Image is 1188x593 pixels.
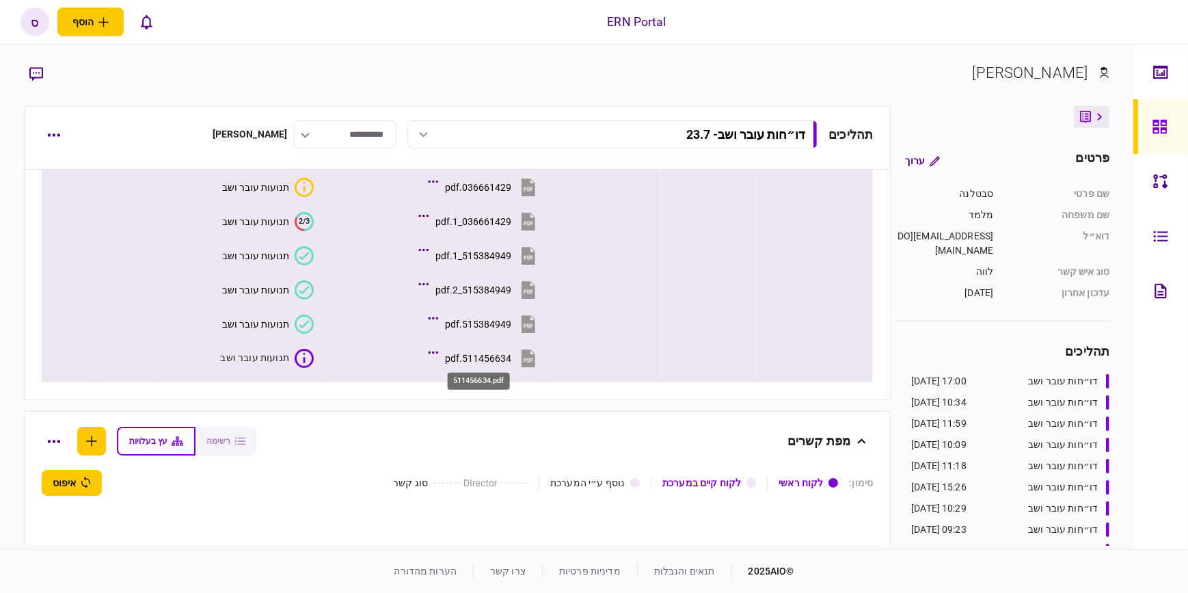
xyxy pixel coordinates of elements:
a: דו״חות עובר ושב10:09 [DATE] [911,438,1109,452]
div: תנועות עובר ושב [222,285,289,295]
div: תנועות עובר ושב [220,351,289,365]
div: מפת קשרים [787,427,850,456]
div: 15:26 [DATE] [911,480,967,495]
button: פתח רשימת התראות [132,8,161,36]
div: 10:09 [DATE] [911,438,967,452]
a: הערות מהדורה [394,566,457,577]
div: [DATE] [894,286,993,300]
div: 10:34 [DATE] [911,395,967,410]
button: 2/3תנועות עובר ושב [222,212,314,231]
div: סימון : [849,476,873,490]
div: ERN Portal [607,13,666,31]
button: עץ בעלויות [117,427,195,456]
a: דו״חות עובר ושב10:34 [DATE] [911,395,1109,410]
div: 11:18 [DATE] [911,459,967,473]
div: תנועות עובר ושב [222,319,289,330]
a: דו״חות עובר ושב09:23 [DATE] [911,523,1109,537]
button: ס [21,8,49,36]
div: 14:20 [DATE] [911,544,967,558]
button: 036661429_1.pdf [422,206,539,237]
button: תנועות עובר ושב [222,315,314,334]
button: איפוס [42,470,102,496]
div: נוסף ע״י המערכת [550,476,625,490]
div: תהליכים [894,342,1109,360]
div: 11:59 [DATE] [911,417,967,431]
div: תנועות עובר ושב [222,250,289,261]
button: תנועות עובר ושב [222,246,314,265]
button: 036661429.pdf [431,172,539,202]
span: עץ בעלויות [129,436,167,446]
div: דו״חות עובר ושב [1028,395,1098,410]
div: תהליכים [828,125,873,144]
div: 515384949_2.pdf [435,285,511,295]
div: תנועות עובר ושב [222,182,289,193]
div: [PERSON_NAME] [213,127,288,142]
button: 515384949.pdf [431,308,539,339]
button: דו״חות עובר ושב- 23.7 [407,120,818,148]
div: [PERSON_NAME] [973,62,1088,84]
div: דו״חות עובר ושב [1028,501,1098,516]
div: 515384949_1.pdf [435,250,511,261]
button: 515384949_2.pdf [422,274,539,305]
a: דו״חות עובר ושב15:26 [DATE] [911,480,1109,495]
div: 17:00 [DATE] [911,374,967,388]
div: דו״חות עובר ושב [1028,480,1098,495]
a: צרו קשר [490,566,526,577]
a: מדיניות פרטיות [559,566,621,577]
a: דו״חות עובר ושב14:20 [DATE] [911,544,1109,558]
div: 10:29 [DATE] [911,501,967,516]
div: סוג איש קשר [1007,265,1109,279]
div: סבטלנה [894,187,993,201]
button: איכות לא מספקתתנועות עובר ושב [222,178,314,197]
a: דו״חות עובר ושב17:00 [DATE] [911,374,1109,388]
div: דו״חות עובר ושב [1028,544,1098,558]
div: לקוח ראשי [779,476,823,490]
div: 09:23 [DATE] [911,523,967,537]
button: תנועות עובר ושב [222,280,314,300]
div: תנועות עובר ושב [222,216,289,227]
a: תנאים והגבלות [654,566,715,577]
div: דו״חות עובר ושב [1028,459,1098,473]
div: שם משפחה [1007,208,1109,222]
div: 036661429_1.pdf [435,216,511,227]
button: 515384949_1.pdf [422,240,539,271]
div: איכות לא מספקת [295,178,314,197]
div: [EMAIL_ADDRESS][DOMAIN_NAME] [894,229,993,258]
a: דו״חות עובר ושב10:29 [DATE] [911,501,1109,516]
button: רשימה [195,427,256,456]
div: סוג קשר [393,476,428,490]
div: עדכון אחרון [1007,286,1109,300]
div: מלמד [894,208,993,222]
span: רשימה [206,436,230,446]
div: 515384949.pdf [445,319,511,330]
div: דו״חות עובר ושב - 23.7 [686,127,805,142]
text: 2/3 [299,217,310,226]
button: פתח תפריט להוספת לקוח [57,8,124,36]
div: לקוח קיים במערכת [662,476,741,490]
div: דו״חות עובר ושב [1028,438,1098,452]
a: דו״חות עובר ושב11:18 [DATE] [911,459,1109,473]
button: ערוך [894,148,951,173]
div: לווה [894,265,993,279]
div: פרטים [1076,148,1110,173]
button: 511456634.pdf [431,343,539,373]
div: 036661429.pdf [445,182,511,193]
div: דו״חות עובר ושב [1028,523,1098,537]
div: דו״חות עובר ושב [1028,374,1098,388]
div: 511456634.pdf [448,373,510,390]
div: 511456634.pdf [445,353,511,364]
div: © 2025 AIO [731,564,794,579]
a: דו״חות עובר ושב11:59 [DATE] [911,417,1109,431]
div: דוא״ל [1007,229,1109,258]
div: דו״חות עובר ושב [1028,417,1098,431]
div: שם פרטי [1007,187,1109,201]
